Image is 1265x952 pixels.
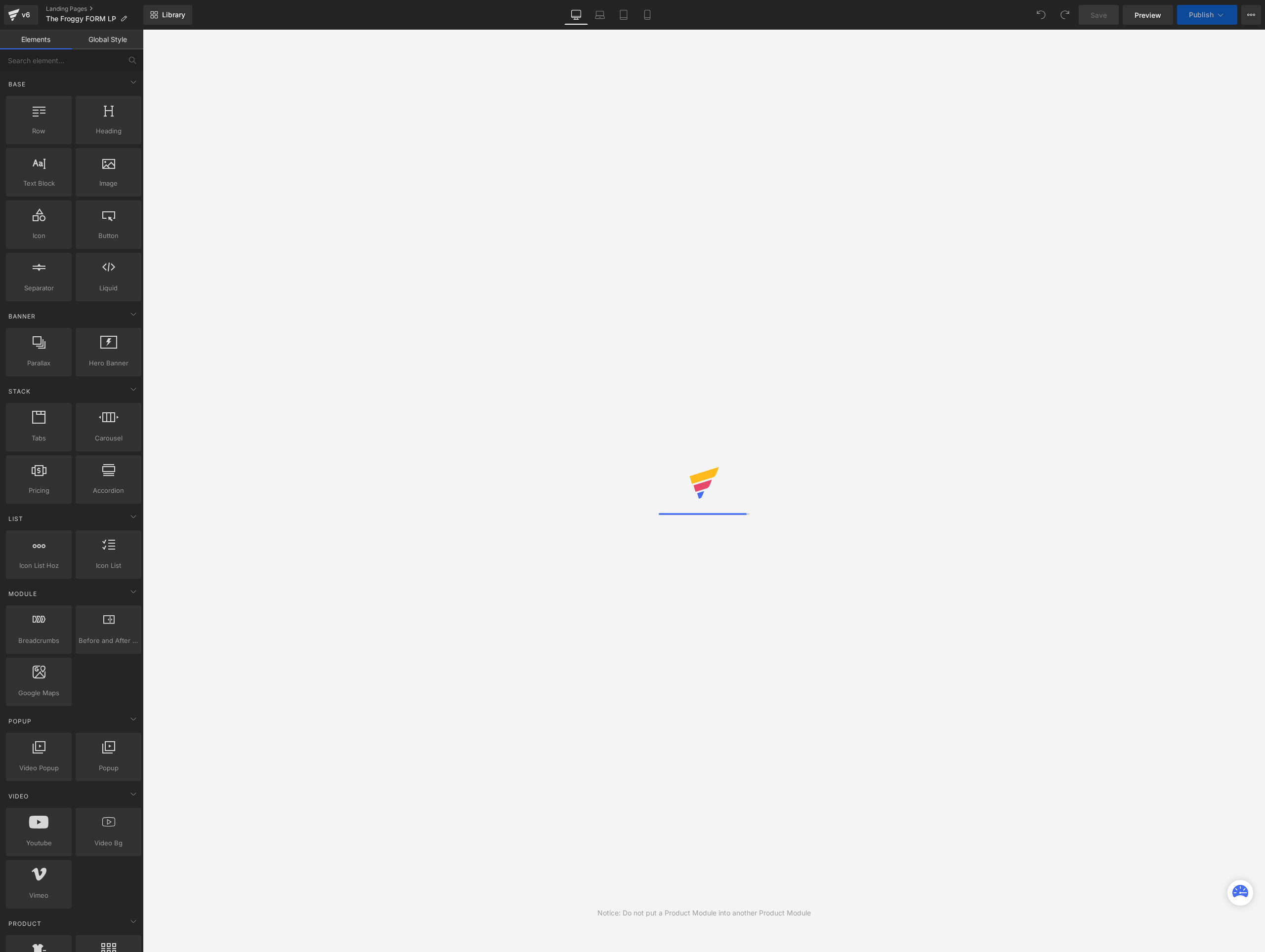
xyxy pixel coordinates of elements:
[1241,5,1261,25] button: More
[9,560,69,571] span: Icon List Hoz
[7,79,27,89] span: Base
[79,635,138,646] span: Before and After Images
[7,387,32,396] span: Stack
[1055,5,1075,25] button: Redo
[9,433,69,443] span: Tabs
[7,716,33,726] span: Popup
[9,126,69,136] span: Row
[1135,10,1161,20] span: Preview
[46,5,143,13] a: Landing Pages
[1123,5,1173,25] a: Preview
[162,10,185,19] span: Library
[1177,5,1237,25] button: Publish
[46,15,116,23] span: The Froggy FORM LP
[588,5,612,25] a: Laptop
[7,919,42,928] span: Product
[79,560,138,571] span: Icon List
[79,838,138,848] span: Video Bg
[9,688,69,698] span: Google Maps
[79,485,138,496] span: Accordion
[9,485,69,496] span: Pricing
[9,358,69,368] span: Parallax
[9,890,69,901] span: Vimeo
[9,763,69,773] span: Video Popup
[79,178,138,189] span: Image
[9,283,69,293] span: Separator
[9,838,69,848] span: Youtube
[20,8,32,21] div: v6
[79,231,138,241] span: Button
[1031,5,1051,25] button: Undo
[79,283,138,293] span: Liquid
[612,5,635,25] a: Tablet
[635,5,659,25] a: Mobile
[7,514,24,523] span: List
[1189,11,1214,19] span: Publish
[143,5,192,25] a: New Library
[79,763,138,773] span: Popup
[79,126,138,136] span: Heading
[7,589,38,598] span: Module
[4,5,38,25] a: v6
[9,231,69,241] span: Icon
[72,30,143,49] a: Global Style
[9,178,69,189] span: Text Block
[7,792,30,801] span: Video
[9,635,69,646] span: Breadcrumbs
[79,433,138,443] span: Carousel
[564,5,588,25] a: Desktop
[1091,10,1107,20] span: Save
[7,312,37,321] span: Banner
[79,358,138,368] span: Hero Banner
[597,908,811,918] div: Notice: Do not put a Product Module into another Product Module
